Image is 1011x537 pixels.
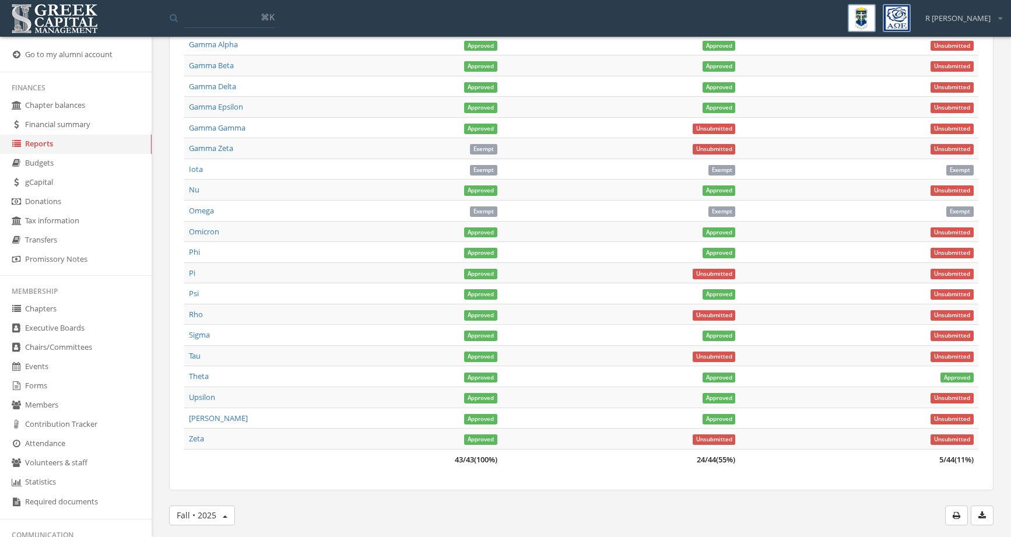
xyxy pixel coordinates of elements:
span: Unsubmitted [693,269,736,279]
span: Unsubmitted [931,227,974,238]
span: Approved [464,414,497,424]
a: Rho [189,309,203,320]
a: Nu [189,184,199,195]
a: Unsubmitted [931,329,974,340]
a: Approved [703,329,736,340]
a: Gamma Delta [189,81,236,92]
a: Approved [464,39,497,50]
a: Approved [464,268,497,278]
a: Gamma Beta [189,60,234,71]
a: Unsubmitted [931,392,974,402]
a: Approved [703,288,736,299]
a: Unsubmitted [931,350,974,361]
a: Exempt [708,205,736,216]
a: Approved [703,392,736,402]
a: Approved [464,122,497,133]
span: Approved [464,82,497,93]
span: Unsubmitted [931,185,974,196]
a: Approved [703,101,736,112]
a: Approved [464,60,497,71]
span: Approved [464,124,497,134]
a: Upsilon [189,392,215,402]
a: Omicron [189,226,219,237]
a: Exempt [470,164,497,174]
a: Approved [464,392,497,402]
a: Approved [703,39,736,50]
span: Unsubmitted [931,41,974,51]
span: Approved [703,185,736,196]
span: Unsubmitted [931,103,974,113]
a: Approved [464,329,497,340]
a: Unsubmitted [931,122,974,133]
a: Unsubmitted [931,60,974,71]
span: Unsubmitted [931,393,974,403]
span: ⌘K [261,11,275,23]
span: Approved [464,310,497,321]
span: Exempt [708,206,736,217]
a: Approved [464,101,497,112]
span: Approved [703,41,736,51]
a: Unsubmitted [693,350,736,361]
a: Exempt [470,143,497,153]
span: Unsubmitted [931,61,974,72]
span: Approved [464,352,497,362]
span: Unsubmitted [693,144,736,155]
span: Unsubmitted [693,310,736,321]
div: R [PERSON_NAME] [918,4,1002,24]
span: Approved [464,248,497,258]
a: Unsubmitted [931,39,974,50]
a: Approved [703,184,736,195]
span: Approved [464,289,497,300]
a: Unsubmitted [931,413,974,423]
span: Approved [464,373,497,383]
a: Zeta [189,433,204,444]
span: Exempt [946,165,974,176]
span: Unsubmitted [931,310,974,321]
a: Approved [464,309,497,320]
td: 24 / 44 ( ) [502,449,740,469]
span: Approved [940,373,974,383]
a: Approved [464,184,497,195]
a: Approved [464,433,497,444]
a: Omega [189,205,214,216]
span: Unsubmitted [931,124,974,134]
a: Approved [464,350,497,361]
a: Unsubmitted [931,184,974,195]
span: 100% [476,454,495,465]
span: Fall • 2025 [177,510,216,521]
span: Exempt [470,165,497,176]
span: Exempt [708,165,736,176]
a: Sigma [189,329,210,340]
a: Approved [703,413,736,423]
a: Gamma Epsilon [189,101,243,112]
a: Approved [464,413,497,423]
span: Approved [464,41,497,51]
a: Unsubmitted [693,268,736,278]
span: Approved [703,82,736,93]
span: Unsubmitted [931,82,974,93]
a: Unsubmitted [931,309,974,320]
span: Approved [464,185,497,196]
span: Approved [464,269,497,279]
a: Exempt [946,164,974,174]
a: Approved [703,226,736,237]
span: Unsubmitted [931,269,974,279]
a: Approved [703,81,736,92]
span: Approved [703,331,736,341]
a: Unsubmitted [931,101,974,112]
a: Unsubmitted [931,247,974,257]
a: Unsubmitted [931,288,974,299]
span: Approved [703,373,736,383]
span: 11% [957,454,971,465]
a: Gamma Gamma [189,122,245,133]
a: Unsubmitted [693,309,736,320]
span: Exempt [470,206,497,217]
td: 43 / 43 ( ) [264,449,502,469]
span: Approved [703,289,736,300]
span: Exempt [470,144,497,155]
span: Unsubmitted [931,331,974,341]
a: Pi [189,268,195,278]
a: Approved [703,371,736,381]
a: Approved [464,371,497,381]
span: Exempt [946,206,974,217]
